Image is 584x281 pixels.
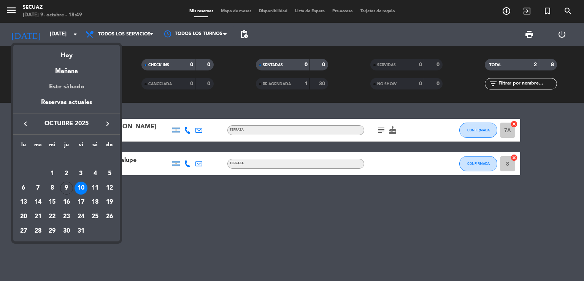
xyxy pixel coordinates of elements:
[21,119,30,128] i: keyboard_arrow_left
[45,195,59,209] td: 15 de octubre de 2025
[32,210,44,223] div: 21
[74,140,88,152] th: viernes
[89,210,102,223] div: 25
[60,225,73,238] div: 30
[74,209,88,224] td: 24 de octubre de 2025
[45,181,59,195] td: 8 de octubre de 2025
[46,210,59,223] div: 22
[89,167,102,180] div: 4
[103,119,112,128] i: keyboard_arrow_right
[88,166,103,181] td: 4 de octubre de 2025
[102,195,117,209] td: 19 de octubre de 2025
[46,225,59,238] div: 29
[32,182,44,195] div: 7
[31,209,45,224] td: 21 de octubre de 2025
[32,225,44,238] div: 28
[16,209,31,224] td: 20 de octubre de 2025
[75,182,87,195] div: 10
[89,182,102,195] div: 11
[46,196,59,209] div: 15
[46,167,59,180] div: 1
[16,140,31,152] th: lunes
[59,195,74,209] td: 16 de octubre de 2025
[74,224,88,238] td: 31 de octubre de 2025
[102,166,117,181] td: 5 de octubre de 2025
[88,209,103,224] td: 25 de octubre de 2025
[74,181,88,195] td: 10 de octubre de 2025
[16,195,31,209] td: 13 de octubre de 2025
[16,181,31,195] td: 6 de octubre de 2025
[60,182,73,195] div: 9
[75,210,87,223] div: 24
[45,140,59,152] th: miércoles
[88,181,103,195] td: 11 de octubre de 2025
[19,119,32,129] button: keyboard_arrow_left
[31,224,45,238] td: 28 de octubre de 2025
[88,140,103,152] th: sábado
[45,224,59,238] td: 29 de octubre de 2025
[103,167,116,180] div: 5
[13,97,120,113] div: Reservas actuales
[103,196,116,209] div: 19
[31,195,45,209] td: 14 de octubre de 2025
[103,210,116,223] div: 26
[75,167,87,180] div: 3
[16,224,31,238] td: 27 de octubre de 2025
[45,166,59,181] td: 1 de octubre de 2025
[31,140,45,152] th: martes
[103,182,116,195] div: 12
[32,119,101,129] span: octubre 2025
[17,210,30,223] div: 20
[75,196,87,209] div: 17
[101,119,114,129] button: keyboard_arrow_right
[32,196,44,209] div: 14
[17,182,30,195] div: 6
[31,181,45,195] td: 7 de octubre de 2025
[102,140,117,152] th: domingo
[59,209,74,224] td: 23 de octubre de 2025
[89,196,102,209] div: 18
[60,210,73,223] div: 23
[17,196,30,209] div: 13
[46,182,59,195] div: 8
[102,181,117,195] td: 12 de octubre de 2025
[13,61,120,76] div: Mañana
[60,196,73,209] div: 16
[60,167,73,180] div: 2
[59,140,74,152] th: jueves
[45,209,59,224] td: 22 de octubre de 2025
[74,166,88,181] td: 3 de octubre de 2025
[13,76,120,97] div: Este sábado
[102,209,117,224] td: 26 de octubre de 2025
[74,195,88,209] td: 17 de octubre de 2025
[13,45,120,61] div: Hoy
[75,225,87,238] div: 31
[59,181,74,195] td: 9 de octubre de 2025
[59,166,74,181] td: 2 de octubre de 2025
[59,224,74,238] td: 30 de octubre de 2025
[16,152,117,166] td: OCT.
[88,195,103,209] td: 18 de octubre de 2025
[17,225,30,238] div: 27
